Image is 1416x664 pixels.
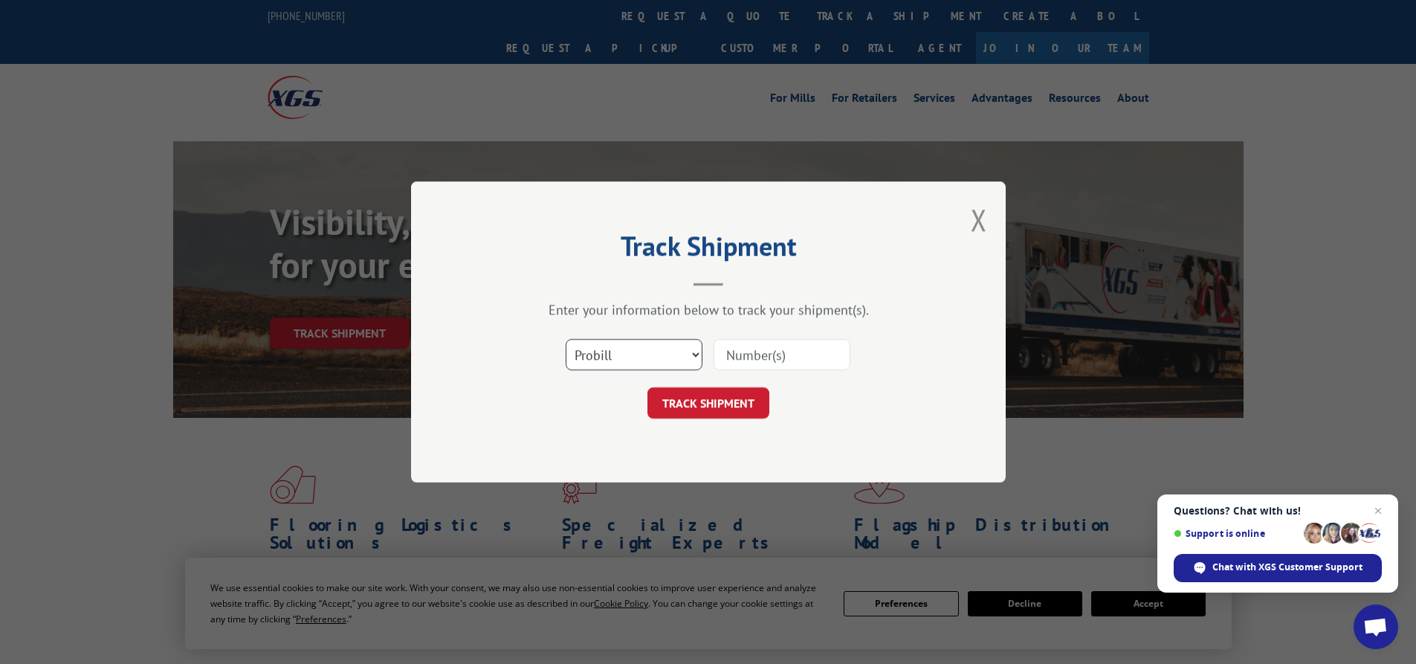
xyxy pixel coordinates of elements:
[1174,528,1299,539] span: Support is online
[647,387,769,419] button: TRACK SHIPMENT
[485,301,931,318] div: Enter your information below to track your shipment(s).
[485,236,931,264] h2: Track Shipment
[1174,554,1382,582] div: Chat with XGS Customer Support
[1369,502,1387,520] span: Close chat
[1354,605,1398,649] div: Open chat
[1212,561,1362,574] span: Chat with XGS Customer Support
[1174,505,1382,517] span: Questions? Chat with us!
[714,339,850,370] input: Number(s)
[971,200,987,239] button: Close modal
